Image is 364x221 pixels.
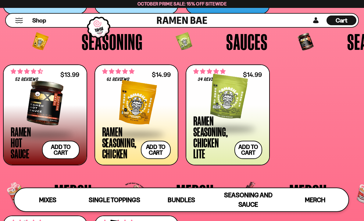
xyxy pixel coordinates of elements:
[14,188,81,211] a: Mixes
[226,30,268,53] span: Sauces
[54,181,92,204] span: Merch
[327,14,356,27] div: Cart
[193,115,231,159] div: Ramen Seasoning, Chicken Lite
[32,16,46,25] a: Shop
[141,141,171,159] button: Add to cart
[11,67,43,75] span: 4.71 stars
[39,196,56,204] span: Mixes
[137,1,227,7] span: October Prime Sale: 15% off Sitewide
[234,141,262,159] button: Add to cart
[224,191,273,208] span: Seasoning and Sauce
[336,17,348,24] span: Cart
[102,126,138,159] div: Ramen Seasoning, Chicken
[81,188,148,211] a: Single Toppings
[89,196,140,204] span: Single Toppings
[102,67,134,75] span: 4.84 stars
[289,181,327,204] span: Merch
[282,188,348,211] a: Merch
[15,18,23,23] button: Mobile Menu Trigger
[152,72,171,78] div: $14.99
[168,196,195,204] span: Bundles
[95,64,179,165] a: 4.84 stars 61 reviews $14.99 Ramen Seasoning, Chicken Add to cart
[215,188,282,211] a: Seasoning and Sauce
[186,64,270,165] a: 5.00 stars 34 reviews $14.99 Ramen Seasoning, Chicken Lite Add to cart
[148,188,215,211] a: Bundles
[11,126,39,159] div: Ramen Hot Sauce
[305,196,325,204] span: Merch
[42,141,79,159] button: Add to cart
[60,72,79,78] div: $13.99
[3,64,87,165] a: 4.71 stars 52 reviews $13.99 Ramen Hot Sauce Add to cart
[176,181,214,204] span: Merch
[82,30,143,53] span: Seasoning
